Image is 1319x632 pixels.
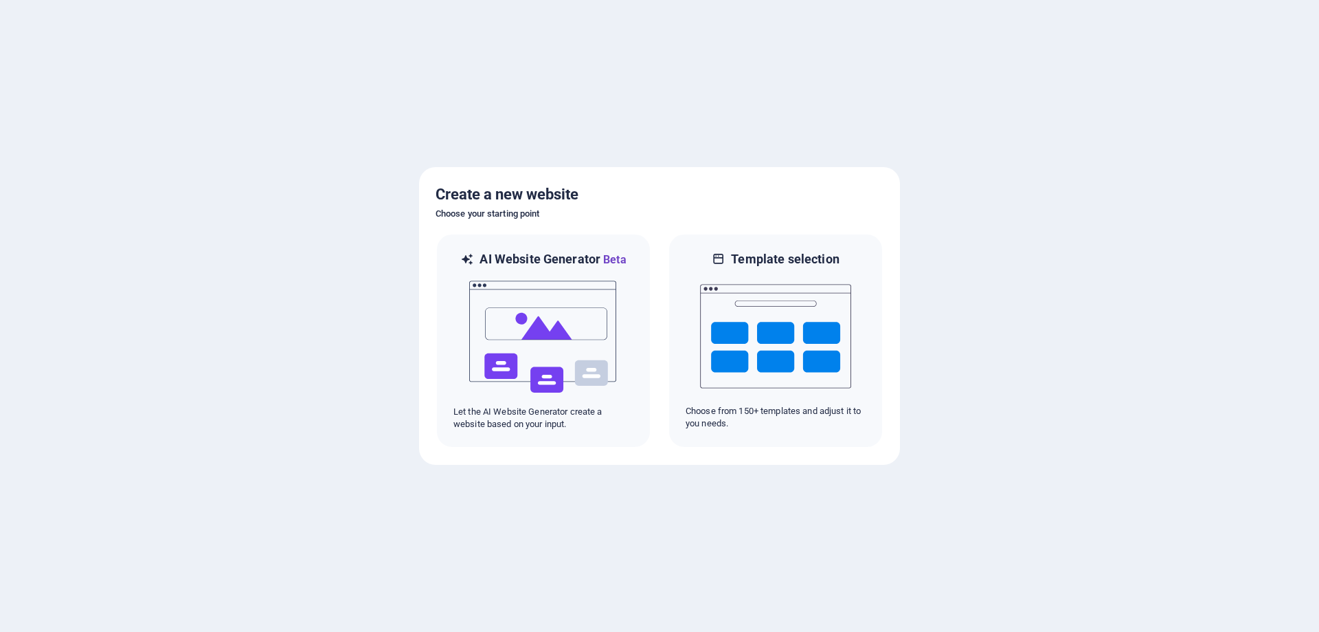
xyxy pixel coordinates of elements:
[600,253,627,266] span: Beta
[480,251,626,268] h6: AI Website Generator
[468,268,619,406] img: ai
[436,233,651,448] div: AI Website GeneratorBetaaiLet the AI Website Generator create a website based on your input.
[436,184,883,206] h5: Create a new website
[731,251,839,268] h6: Template selection
[436,206,883,222] h6: Choose your starting point
[668,233,883,448] div: Template selectionChoose from 150+ templates and adjust it to you needs.
[686,405,866,430] p: Choose from 150+ templates and adjust it to you needs.
[453,406,633,431] p: Let the AI Website Generator create a website based on your input.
